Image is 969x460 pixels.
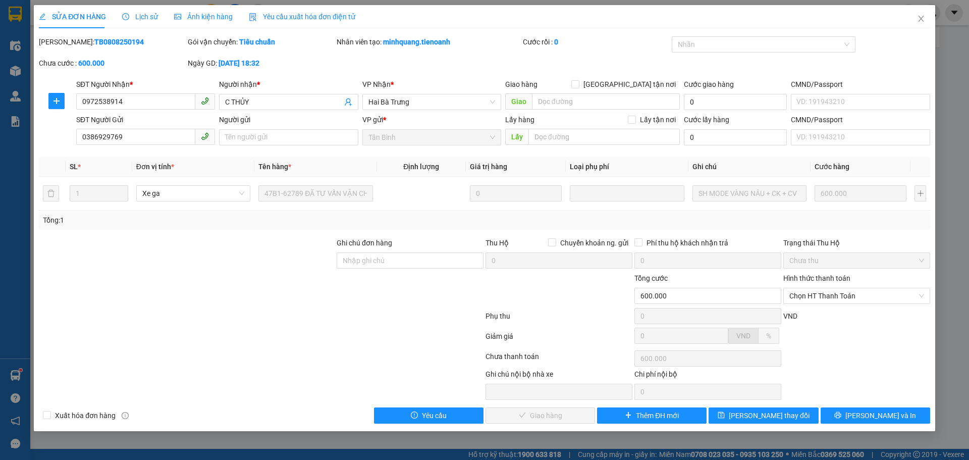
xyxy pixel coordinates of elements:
span: % [766,332,771,340]
span: Thu Hộ [486,239,509,247]
input: VD: Bàn, Ghế [258,185,372,201]
button: save[PERSON_NAME] thay đổi [709,407,818,424]
div: Chưa thanh toán [484,351,633,369]
button: exclamation-circleYêu cầu [374,407,483,424]
div: Phụ thu [484,311,633,328]
span: user-add [344,98,352,106]
span: Lấy hàng [505,116,534,124]
span: close [917,15,925,23]
span: Giao hàng [505,80,537,88]
span: Tên hàng [258,163,291,171]
span: VND [736,332,750,340]
span: clock-circle [122,13,129,20]
button: checkGiao hàng [486,407,595,424]
button: plus [914,185,926,201]
span: Chuyển khoản ng. gửi [556,237,632,248]
span: Đơn vị tính [136,163,174,171]
input: Cước lấy hàng [684,129,787,145]
span: Ảnh kiện hàng [174,13,233,21]
span: Yêu cầu [422,410,447,421]
div: Cước rồi : [523,36,670,47]
div: SĐT Người Gửi [76,114,215,125]
span: [GEOGRAPHIC_DATA] tận nơi [579,79,680,90]
span: Hai Bà Trưng [368,94,495,110]
div: Gói vận chuyển: [188,36,335,47]
input: Dọc đường [528,129,680,145]
span: plus [625,412,632,420]
span: plus [49,97,64,105]
span: Tân Bình [368,130,495,145]
span: picture [174,13,181,20]
input: Dọc đường [532,93,680,110]
b: Tiêu chuẩn [239,38,275,46]
span: Thêm ĐH mới [636,410,679,421]
div: Ghi chú nội bộ nhà xe [486,369,632,384]
div: [PERSON_NAME]: [39,36,186,47]
span: phone [201,132,209,140]
span: Định lượng [403,163,439,171]
div: Ngày GD: [188,58,335,69]
span: phone [201,97,209,105]
label: Hình thức thanh toán [783,274,850,282]
div: Người gửi [219,114,358,125]
div: Giảm giá [484,331,633,348]
span: Tổng cước [634,274,668,282]
span: Lấy [505,129,528,145]
span: Lấy tận nơi [636,114,680,125]
span: Lịch sử [122,13,158,21]
span: Xe ga [142,186,244,201]
div: Nhân viên tạo: [337,36,521,47]
button: delete [43,185,59,201]
span: Cước hàng [815,163,849,171]
b: minhquang.tienoanh [383,38,450,46]
button: plus [48,93,65,109]
div: SĐT Người Nhận [76,79,215,90]
button: plusThêm ĐH mới [597,407,707,424]
span: Chưa thu [789,253,924,268]
b: [DATE] 18:32 [219,59,259,67]
div: Tổng: 1 [43,215,374,226]
span: info-circle [122,412,129,419]
label: Ghi chú đơn hàng [337,239,392,247]
span: edit [39,13,46,20]
th: Loại phụ phí [566,157,688,177]
span: [PERSON_NAME] và In [845,410,916,421]
b: TB0808250194 [94,38,144,46]
input: 0 [815,185,906,201]
span: [PERSON_NAME] thay đổi [729,410,810,421]
span: VND [783,312,797,320]
div: CMND/Passport [791,79,930,90]
span: VP Nhận [362,80,391,88]
span: SL [70,163,78,171]
button: Close [907,5,935,33]
div: Trạng thái Thu Hộ [783,237,930,248]
label: Cước giao hàng [684,80,734,88]
span: save [718,412,725,420]
div: Chưa cước : [39,58,186,69]
span: SỬA ĐƠN HÀNG [39,13,106,21]
img: icon [249,13,257,21]
input: 0 [470,185,562,201]
input: Ghi chú đơn hàng [337,252,483,269]
input: Cước giao hàng [684,94,787,110]
span: Yêu cầu xuất hóa đơn điện tử [249,13,355,21]
th: Ghi chú [688,157,811,177]
input: Ghi Chú [692,185,806,201]
div: Người nhận [219,79,358,90]
span: Xuất hóa đơn hàng [51,410,120,421]
span: Phí thu hộ khách nhận trả [642,237,732,248]
div: CMND/Passport [791,114,930,125]
span: exclamation-circle [411,412,418,420]
div: Chi phí nội bộ [634,369,781,384]
span: Giá trị hàng [470,163,507,171]
label: Cước lấy hàng [684,116,729,124]
span: Giao [505,93,532,110]
span: Chọn HT Thanh Toán [789,288,924,303]
span: printer [834,412,841,420]
b: 600.000 [78,59,104,67]
b: 0 [554,38,558,46]
div: VP gửi [362,114,501,125]
button: printer[PERSON_NAME] và In [821,407,930,424]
